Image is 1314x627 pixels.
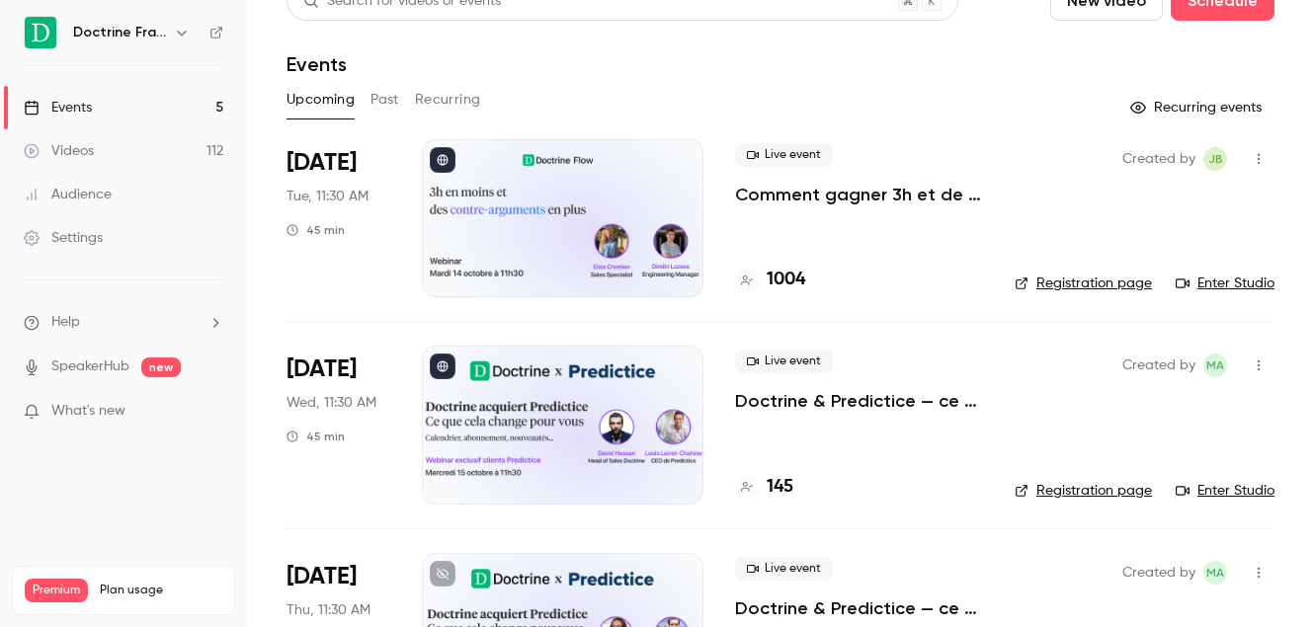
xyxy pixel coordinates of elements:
span: Plan usage [100,583,222,598]
div: 45 min [287,429,345,444]
button: Recurring events [1121,92,1274,123]
span: [DATE] [287,561,357,592]
span: Marie Agard [1203,561,1227,585]
button: Recurring [415,84,481,116]
span: [DATE] [287,147,357,179]
h4: 1004 [767,267,805,293]
div: Oct 15 Wed, 11:30 AM (Europe/Paris) [287,346,390,504]
h4: 145 [767,474,793,501]
span: MA [1206,353,1224,377]
span: new [141,357,181,377]
div: Audience [24,185,112,204]
span: Premium [25,579,88,602]
span: Created by [1122,147,1195,171]
span: Created by [1122,561,1195,585]
h6: Doctrine France [73,23,166,42]
button: Past [370,84,399,116]
div: Videos [24,141,94,161]
a: Registration page [1015,274,1152,293]
span: JB [1208,147,1223,171]
a: 1004 [735,267,805,293]
a: Comment gagner 3h et de nouveaux arguments ? [735,183,983,206]
span: What's new [51,401,125,422]
span: [DATE] [287,353,357,385]
span: Marie Agard [1203,353,1227,377]
span: Live event [735,350,833,373]
a: Enter Studio [1176,481,1274,501]
span: Help [51,312,80,333]
iframe: Noticeable Trigger [200,403,223,421]
span: MA [1206,561,1224,585]
h1: Events [287,52,347,76]
span: Tue, 11:30 AM [287,187,369,206]
a: 145 [735,474,793,501]
span: Thu, 11:30 AM [287,600,370,620]
div: Oct 14 Tue, 11:30 AM (Europe/Paris) [287,139,390,297]
div: 45 min [287,222,345,238]
span: Created by [1122,353,1195,377]
span: Wed, 11:30 AM [287,393,376,413]
a: Doctrine & Predictice — ce que l’acquisition change pour vous - Session 2 [735,596,983,620]
a: Doctrine & Predictice — ce que l’acquisition change pour vous - Session 1 [735,389,983,413]
span: Live event [735,143,833,167]
span: Justine Burel [1203,147,1227,171]
div: Events [24,98,92,118]
a: SpeakerHub [51,356,129,377]
button: Upcoming [287,84,355,116]
a: Enter Studio [1176,274,1274,293]
div: Settings [24,228,103,248]
li: help-dropdown-opener [24,312,223,333]
a: Registration page [1015,481,1152,501]
img: Doctrine France [25,17,56,48]
span: Live event [735,557,833,581]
